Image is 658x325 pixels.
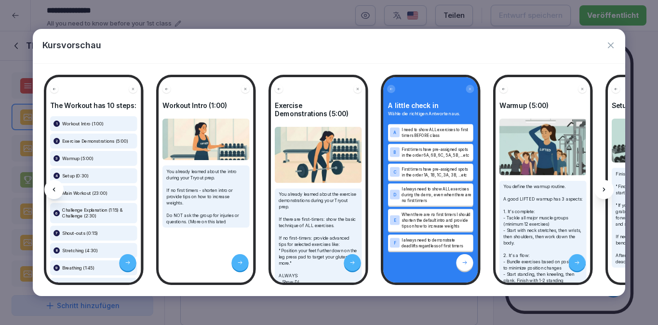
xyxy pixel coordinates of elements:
p: Exercise Demonstrations (5:00) [62,138,129,144]
p: Shout-outs (0:15) [62,230,98,236]
p: 1 [56,121,57,127]
p: E [394,218,396,222]
p: 8 [55,248,58,254]
p: 7 [56,230,58,236]
p: You define the warmup routine. A good LIFTED warmup has 3 aspects: 1. It's complete: - Tackle all... [503,183,583,315]
p: Stretching (4:30) [62,248,98,254]
p: 3 [56,156,58,162]
p: 9 [55,265,58,271]
p: 2 [56,138,58,144]
p: B [394,150,397,154]
p: 10 [55,283,59,288]
h4: Workout Intro (1:00) [162,101,250,109]
h4: Exercise Demonstrations (5:00) [275,101,362,118]
h4: The Workout has 10 steps: [50,101,137,109]
p: Closing (0:15) [62,283,91,288]
p: You already learned about the intro during your Tryout prep. If no first timers - shorten intro o... [166,168,246,225]
p: First timers have pre-assigned spots in the order 6A, 6B, 6C, 5A, 5B, ...etc [402,147,471,158]
p: Warmup (5:00) [62,156,94,162]
img: Bild und Text Vorschau [275,127,362,183]
p: Main Workout (23:00) [62,190,107,196]
img: Bild und Text Vorschau [162,119,250,160]
p: Setup (0:30) [62,173,89,179]
p: I need to show ALL exercises to first timers BEFORE class [402,127,471,138]
p: Breathing (1:45) [62,265,94,271]
p: 4 [55,173,58,179]
p: Workout Intro (1:00) [62,121,104,127]
p: F [394,241,396,245]
img: Bild und Text Vorschau [499,119,587,175]
p: I always need to show ALL exercises during the demo, even when there are no first timers [402,186,471,203]
p: C [393,170,396,174]
p: First timers have pre-assigned spots in the order 1A, 1B, 1C, 3A, 3B, ...etc [402,166,471,178]
h4: A little check in [388,101,473,109]
p: 6 [55,210,58,216]
p: Challenge Explanation (1:15) & Challenge (2:30) [62,207,134,219]
p: When there are no first timers I should shorten the default intro and provide tips on how to incr... [402,212,471,229]
p: D [393,192,396,197]
p: Wähle die richtigen Antworten aus. [388,110,473,117]
p: A [393,130,396,135]
p: Kursvorschau [42,39,101,52]
p: I always need to demonstrate deadlifts regardless of first timers [402,237,471,249]
h4: Warmup (5:00) [499,101,587,109]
